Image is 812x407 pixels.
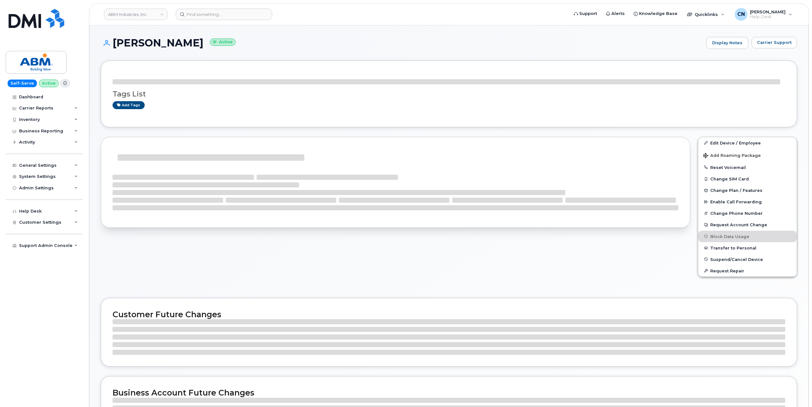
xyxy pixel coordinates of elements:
[757,39,792,46] span: Carrier Support
[113,310,785,319] h2: Customer Future Changes
[698,149,797,162] button: Add Roaming Package
[698,162,797,173] button: Reset Voicemail
[752,37,797,48] button: Carrier Support
[710,200,762,204] span: Enable Call Forwarding
[113,101,145,109] a: Add tags
[101,37,703,48] h1: [PERSON_NAME]
[698,265,797,277] button: Request Repair
[698,185,797,196] button: Change Plan / Features
[698,173,797,185] button: Change SIM Card
[698,231,797,242] button: Block Data Usage
[698,137,797,149] a: Edit Device / Employee
[698,242,797,254] button: Transfer to Personal
[698,219,797,230] button: Request Account Change
[698,196,797,207] button: Enable Call Forwarding
[710,188,762,193] span: Change Plan / Features
[710,257,763,262] span: Suspend/Cancel Device
[698,207,797,219] button: Change Phone Number
[113,388,785,397] h2: Business Account Future Changes
[698,254,797,265] button: Suspend/Cancel Device
[113,90,785,98] h3: Tags List
[703,153,761,159] span: Add Roaming Package
[706,37,748,49] a: Display Notes
[210,39,236,46] small: Active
